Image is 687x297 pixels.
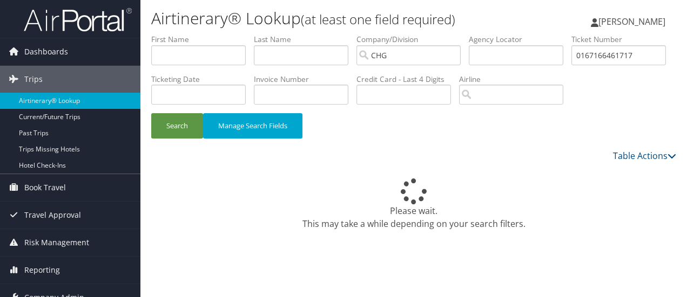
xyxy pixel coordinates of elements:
[571,34,674,45] label: Ticket Number
[356,34,469,45] label: Company/Division
[203,113,302,139] button: Manage Search Fields
[469,34,571,45] label: Agency Locator
[613,150,676,162] a: Table Actions
[24,174,66,201] span: Book Travel
[591,5,676,38] a: [PERSON_NAME]
[24,66,43,93] span: Trips
[459,74,571,85] label: Airline
[24,229,89,256] span: Risk Management
[151,34,254,45] label: First Name
[24,257,60,284] span: Reporting
[598,16,665,27] span: [PERSON_NAME]
[151,74,254,85] label: Ticketing Date
[254,74,356,85] label: Invoice Number
[356,74,459,85] label: Credit Card - Last 4 Digits
[24,38,68,65] span: Dashboards
[151,7,501,30] h1: Airtinerary® Lookup
[24,202,81,229] span: Travel Approval
[151,178,676,230] div: Please wait. This may take a while depending on your search filters.
[151,113,203,139] button: Search
[254,34,356,45] label: Last Name
[301,10,455,28] small: (at least one field required)
[24,7,132,32] img: airportal-logo.png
